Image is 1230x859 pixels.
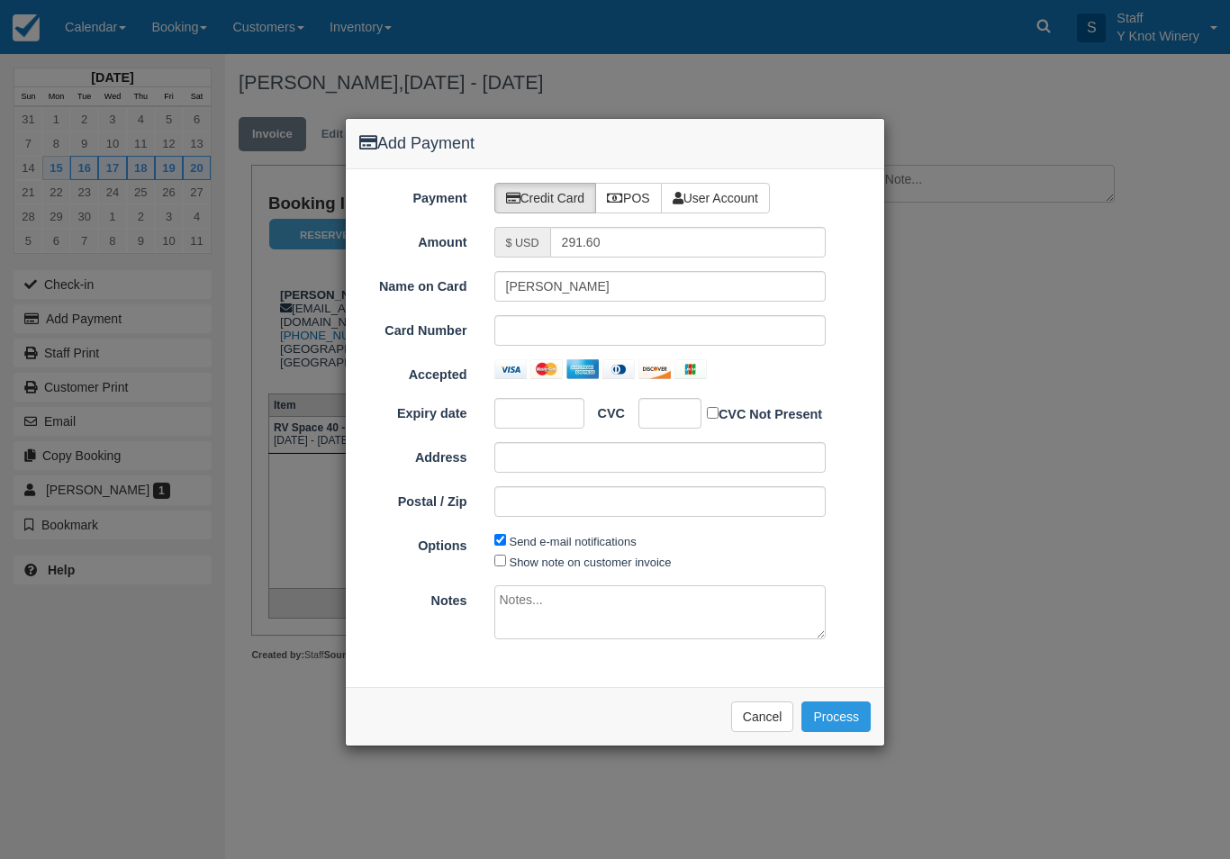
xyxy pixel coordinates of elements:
input: Valid amount required. [550,227,827,258]
label: Amount [346,227,481,252]
label: Postal / Zip [346,486,481,511]
input: CVC Not Present [707,407,719,419]
button: Cancel [731,701,794,732]
small: $ USD [506,237,539,249]
label: Show note on customer invoice [510,556,672,569]
label: Credit Card [494,183,597,213]
label: User Account [661,183,770,213]
label: POS [595,183,662,213]
label: CVC [584,398,625,423]
label: Name on Card [346,271,481,296]
label: CVC Not Present [707,403,822,424]
label: Card Number [346,315,481,340]
label: Accepted [346,359,481,384]
button: Process [801,701,871,732]
label: Options [346,530,481,556]
label: Send e-mail notifications [510,535,637,548]
label: Expiry date [346,398,481,423]
label: Payment [346,183,481,208]
label: Address [346,442,481,467]
label: Notes [346,585,481,610]
h4: Add Payment [359,132,871,156]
